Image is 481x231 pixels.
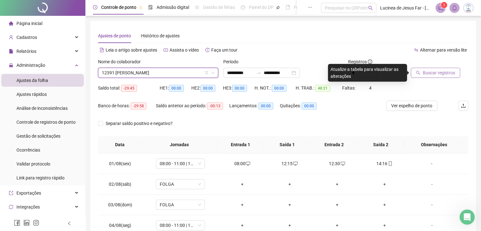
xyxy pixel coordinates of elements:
[280,102,326,109] div: Quitações:
[404,136,464,153] th: Observações
[224,160,261,167] div: 08:00
[420,47,467,53] span: Alternar para versão lite
[109,182,131,187] span: 02/08(sáb)
[413,222,450,229] div: -
[224,181,261,188] div: +
[9,191,13,195] span: export
[342,85,356,91] span: Faltas:
[109,161,131,166] span: 01/08(sex)
[9,35,13,40] span: user-add
[369,85,372,91] span: 4
[106,47,157,53] span: Leia o artigo sobre ajustes
[16,49,36,54] span: Relatórios
[191,84,223,92] div: HE 2:
[272,85,287,92] span: 00:00
[414,48,418,52] span: swap
[340,161,345,166] span: desktop
[452,5,457,11] span: bell
[100,48,104,52] span: file-text
[16,92,47,97] span: Ajustes rápidos
[9,205,13,209] span: sync
[223,58,243,65] label: Período
[256,70,261,75] span: swap-right
[169,85,184,92] span: 00:00
[409,141,459,148] span: Observações
[224,201,261,208] div: +
[217,136,264,153] th: Entrada 1
[16,190,41,196] span: Exportações
[108,202,132,207] span: 03/08(dom)
[98,102,156,109] div: Banco de horas:
[16,204,40,209] span: Integrações
[413,160,450,167] div: -
[170,47,199,53] span: Assista o vídeo
[156,102,229,109] div: Saldo anterior ao período:
[366,181,403,188] div: +
[229,102,280,109] div: Lançamentos:
[200,85,215,92] span: 00:00
[98,136,142,153] th: Data
[441,2,447,8] sup: 1
[386,101,437,111] button: Ver espelho de ponto
[311,136,357,153] th: Entrada 2
[14,220,20,226] span: facebook
[271,222,308,229] div: +
[387,161,392,166] span: mobile
[141,33,180,38] span: Histórico de ajustes
[163,48,168,52] span: youtube
[294,5,334,10] span: Folha de pagamento
[438,5,443,11] span: notification
[23,220,30,226] span: linkedin
[205,48,210,52] span: history
[205,71,208,75] span: filter
[423,69,455,76] span: Buscar registros
[318,181,356,188] div: +
[121,85,137,92] span: -29:45
[148,5,153,9] span: file-done
[102,68,214,78] span: 12391 JOAO LUCAS LIMA DA SILVA
[241,5,245,9] span: dashboard
[366,201,403,208] div: +
[98,84,160,92] div: Saldo total:
[318,222,356,229] div: +
[211,71,215,75] span: down
[302,103,317,109] span: 00:00
[160,179,201,189] span: FOLGA
[101,5,136,10] span: Controle de ponto
[276,6,280,9] span: pushpin
[308,5,312,9] span: ellipsis
[16,78,48,83] span: Ajustes da folha
[328,64,407,82] div: Atualize a tabela para visualizar as alterações
[67,221,71,226] span: left
[160,200,201,209] span: FOLGA
[271,201,308,208] div: +
[232,85,247,92] span: 00:00
[98,33,131,38] span: Ajustes de ponto
[131,103,146,109] span: -29:58
[211,47,237,53] span: Faça um tour
[464,3,473,13] img: 83834
[98,58,145,65] label: Nome do colaborador
[195,5,199,9] span: sun
[286,5,290,9] span: book
[255,84,296,92] div: H. NOT.:
[413,181,450,188] div: -
[33,220,39,226] span: instagram
[16,134,60,139] span: Gestão de solicitações
[271,181,308,188] div: +
[160,221,201,230] span: 08:00 - 11:00 | 11:15 - 14:15
[207,103,223,109] span: -00:13
[16,120,76,125] span: Controle de registros de ponto
[357,136,404,153] th: Saída 2
[16,147,40,153] span: Ocorrências
[416,71,420,75] span: search
[318,160,356,167] div: 12:30
[413,201,450,208] div: -
[109,223,131,228] span: 04/08(seg)
[366,222,403,229] div: +
[443,3,445,7] span: 1
[139,6,143,9] span: pushpin
[16,63,45,68] span: Administração
[16,161,50,166] span: Validar protocolo
[380,4,432,11] span: Lucinea de Jesus Far - [GEOGRAPHIC_DATA]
